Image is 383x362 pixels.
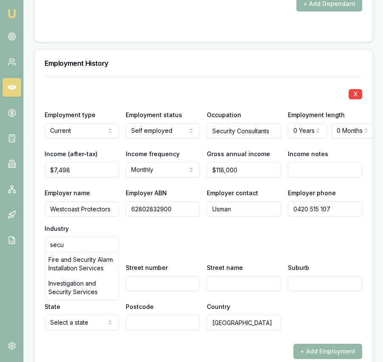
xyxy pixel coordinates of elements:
[207,303,230,310] label: Country
[45,150,98,157] label: Income (after-tax)
[45,60,362,67] h3: Employment History
[45,111,96,118] label: Employment type
[45,276,118,300] div: Investigation and Security Services
[293,344,362,359] button: + Add Employment
[126,303,154,310] label: Postcode
[126,111,182,118] label: Employment status
[207,264,243,271] label: Street name
[45,237,119,252] input: Type to search
[7,8,17,19] img: emu-icon-u.png
[207,111,241,118] label: Occupation
[45,252,118,276] div: Fire and Security Alarm Installation Services
[207,189,258,196] label: Employer contact
[45,225,69,232] label: Industry
[45,303,60,310] label: State
[126,150,180,157] label: Income frequency
[288,111,345,118] label: Employment length
[45,162,119,177] input: $
[207,162,281,177] input: $
[126,264,168,271] label: Street number
[288,189,336,196] label: Employer phone
[45,189,90,196] label: Employer name
[288,264,309,271] label: Suburb
[349,89,362,99] button: X
[288,150,328,157] label: Income notes
[126,189,167,196] label: Employer ABN
[207,150,270,157] label: Gross annual income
